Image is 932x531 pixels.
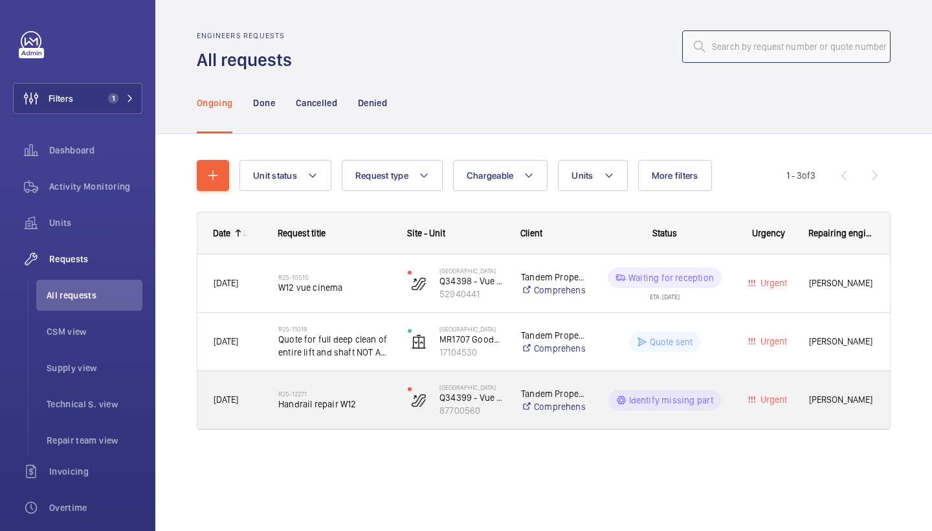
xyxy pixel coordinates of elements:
span: More filters [652,170,698,181]
div: Press SPACE to select this row. [197,254,890,313]
h2: R25-12271 [278,390,391,398]
span: Requests [49,253,142,265]
p: 17104530 [439,346,504,359]
span: Overtime [49,501,142,514]
button: Units [558,160,627,191]
span: Urgent [758,278,787,288]
span: Units [571,170,593,181]
div: Date [213,228,230,238]
span: 1 [108,93,118,104]
img: elevator.svg [411,334,427,350]
span: Filters [49,92,73,105]
p: Waiting for reception [628,271,714,284]
p: Quote sent [650,335,693,348]
span: Urgent [758,394,787,405]
span: Supply view [47,361,142,374]
span: Repairing engineer [808,228,874,238]
img: escalator.svg [411,276,427,291]
span: Site - Unit [407,228,445,238]
p: [GEOGRAPHIC_DATA] [439,383,504,391]
h2: R25-11019 [278,325,391,333]
a: Comprehensive [521,342,585,355]
span: All requests [47,289,142,302]
button: More filters [638,160,712,191]
span: Urgency [752,228,785,238]
span: Handrail repair W12 [278,398,391,411]
span: [DATE] [214,394,238,405]
h2: Engineers requests [197,31,300,40]
button: Unit status [239,160,331,191]
span: Invoicing [49,465,142,478]
p: Cancelled [296,96,337,109]
span: Activity Monitoring [49,180,142,193]
img: escalator.svg [411,392,427,408]
button: Filters1 [13,83,142,114]
button: Chargeable [453,160,548,191]
p: [GEOGRAPHIC_DATA] [439,325,504,333]
span: 1 - 3 3 [786,171,815,180]
span: Dashboard [49,144,142,157]
span: of [802,170,810,181]
span: [PERSON_NAME] [809,392,874,407]
p: MR1707 Goods Only Lift (2FLR) [439,333,504,346]
p: Q34399 - Vue cinema 1-2 Escal [439,391,504,404]
p: Q34398 - Vue cinema 1-2 Escal [439,275,504,288]
span: Request title [278,228,326,238]
p: Identify missing part [629,394,714,407]
p: [GEOGRAPHIC_DATA] [439,267,504,275]
span: Unit status [253,170,297,181]
p: 52940441 [439,288,504,300]
span: Units [49,216,142,229]
span: Technical S. view [47,398,142,411]
div: ETA: [DATE] [650,288,680,300]
p: Done [253,96,274,109]
span: [PERSON_NAME] [809,276,874,291]
a: Comprehensive [521,284,585,297]
span: Chargeable [467,170,514,181]
span: [DATE] [214,278,238,288]
button: Request type [342,160,443,191]
p: Ongoing [197,96,232,109]
p: 87700560 [439,404,504,417]
span: Client [520,228,542,238]
p: Tandem Property Asset Management [521,271,585,284]
span: [DATE] [214,336,238,346]
span: [PERSON_NAME] [809,334,874,349]
input: Search by request number or quote number [682,30,891,63]
span: W12 vue cinema [278,281,391,294]
span: Urgent [758,336,787,346]
span: CSM view [47,325,142,338]
span: Repair team view [47,434,142,447]
p: Tandem Property Asset Management [521,387,585,400]
p: Denied [358,96,387,109]
span: Quote for full deep clean of entire lift and shaft NOT A CLEANDOWN [278,333,391,359]
span: Request type [355,170,408,181]
h2: R25-10515 [278,273,391,281]
a: Comprehensive [521,400,585,413]
span: Status [652,228,677,238]
p: Tandem Property Asset Management [521,329,585,342]
h1: All requests [197,48,300,72]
